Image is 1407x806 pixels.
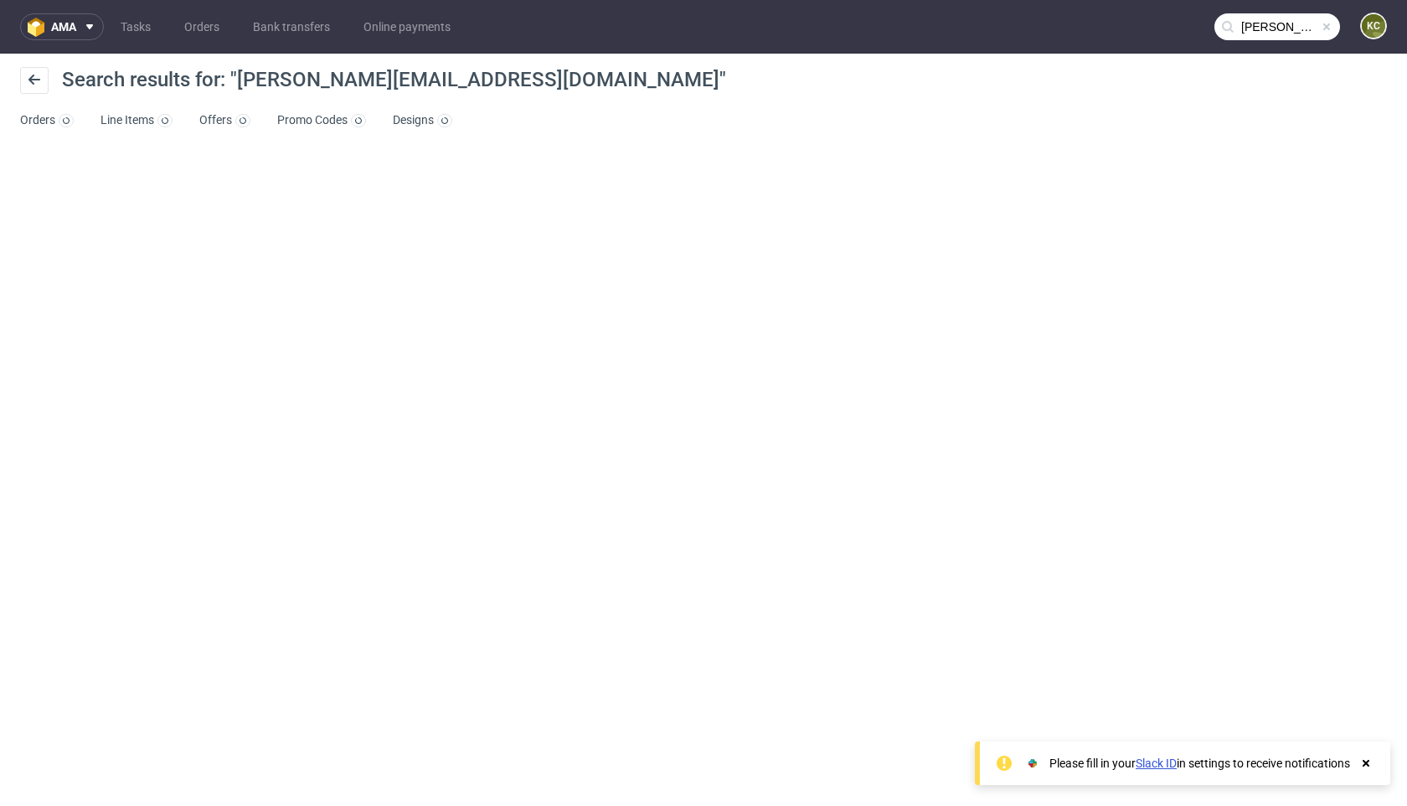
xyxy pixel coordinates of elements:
a: Slack ID [1136,757,1177,770]
button: ama [20,13,104,40]
img: logo [28,18,51,37]
a: Tasks [111,13,161,40]
a: Orders [174,13,229,40]
span: Search results for: "[PERSON_NAME][EMAIL_ADDRESS][DOMAIN_NAME]" [62,68,726,91]
a: Promo Codes [277,107,366,134]
a: Orders [20,107,74,134]
span: ama [51,21,76,33]
figcaption: KC [1362,14,1385,38]
a: Designs [393,107,452,134]
img: Slack [1024,755,1041,772]
a: Online payments [353,13,461,40]
div: Please fill in your in settings to receive notifications [1049,755,1350,772]
a: Line Items [100,107,173,134]
a: Bank transfers [243,13,340,40]
a: Offers [199,107,250,134]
